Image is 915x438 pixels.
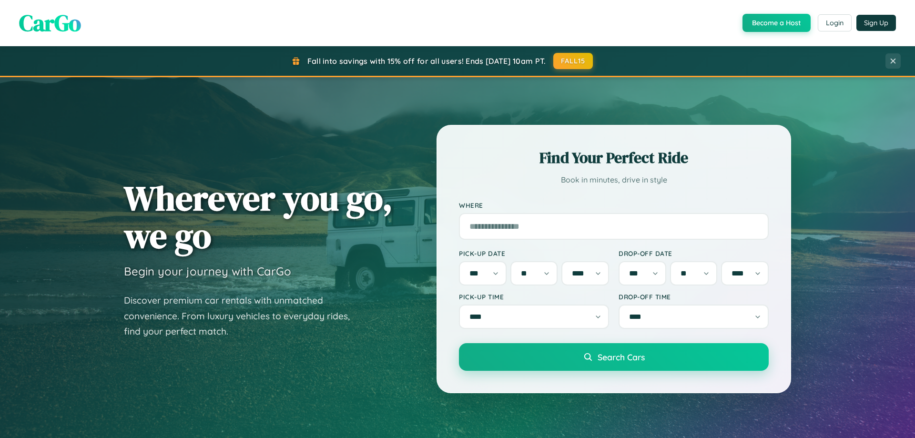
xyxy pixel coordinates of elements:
button: Search Cars [459,343,769,371]
button: Sign Up [856,15,896,31]
p: Discover premium car rentals with unmatched convenience. From luxury vehicles to everyday rides, ... [124,293,362,339]
label: Pick-up Date [459,249,609,257]
button: Login [818,14,852,31]
label: Where [459,201,769,209]
span: Fall into savings with 15% off for all users! Ends [DATE] 10am PT. [307,56,546,66]
span: Search Cars [598,352,645,362]
label: Pick-up Time [459,293,609,301]
span: CarGo [19,7,81,39]
label: Drop-off Date [619,249,769,257]
p: Book in minutes, drive in style [459,173,769,187]
h2: Find Your Perfect Ride [459,147,769,168]
h1: Wherever you go, we go [124,179,393,255]
label: Drop-off Time [619,293,769,301]
h3: Begin your journey with CarGo [124,264,291,278]
button: Become a Host [742,14,811,32]
button: FALL15 [553,53,593,69]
